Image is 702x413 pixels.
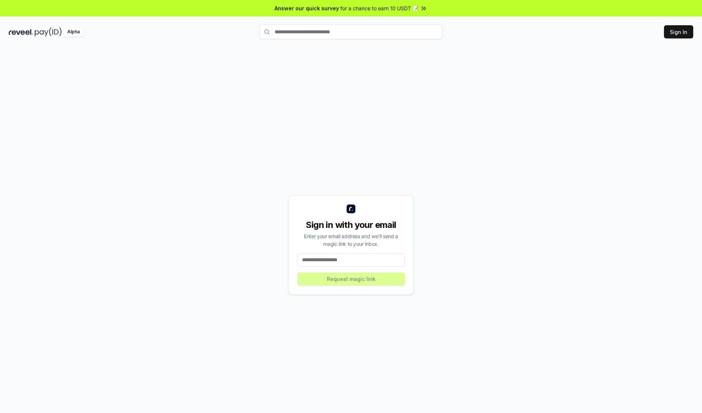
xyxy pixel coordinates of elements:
span: Answer our quick survey [275,4,339,12]
img: logo_small [347,204,355,213]
div: Sign in with your email [297,219,405,231]
span: for a chance to earn 10 USDT 📝 [340,4,419,12]
button: Sign In [664,25,693,38]
div: Enter your email address and we’ll send a magic link to your inbox. [297,232,405,248]
div: Alpha [63,27,84,37]
img: reveel_dark [9,27,33,37]
img: pay_id [35,27,62,37]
